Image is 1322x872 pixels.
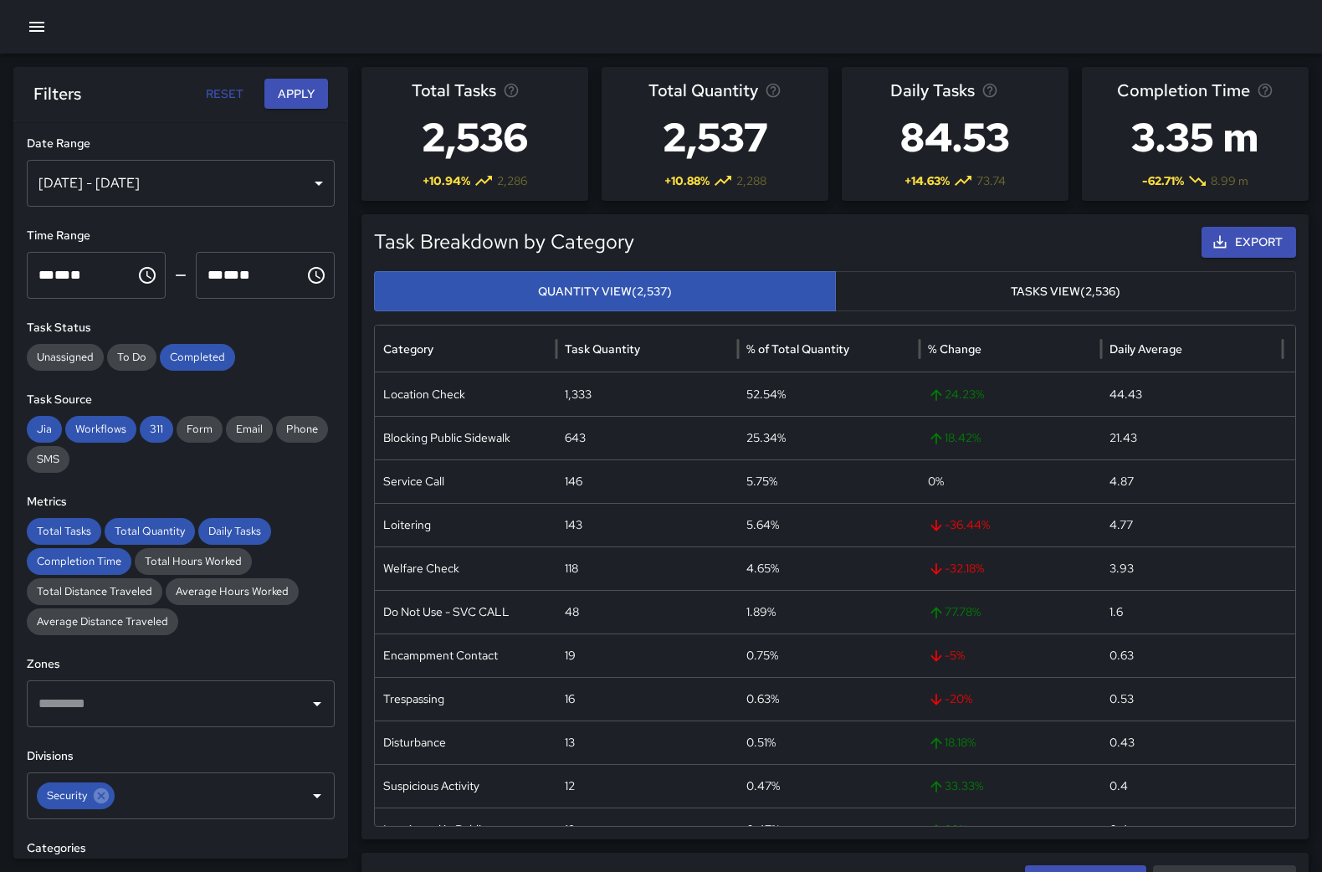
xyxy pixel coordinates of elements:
[27,583,162,600] span: Total Distance Traveled
[27,227,335,245] h6: Time Range
[738,459,920,503] div: 5.75%
[738,416,920,459] div: 25.34%
[37,787,97,804] span: Security
[177,421,223,438] span: Form
[27,578,162,605] div: Total Distance Traveled
[226,421,273,438] span: Email
[890,77,975,104] span: Daily Tasks
[412,77,496,104] span: Total Tasks
[27,319,335,337] h6: Task Status
[928,591,1093,633] span: 77.78 %
[239,269,250,281] span: Meridiem
[105,523,195,540] span: Total Quantity
[223,269,239,281] span: Minutes
[556,546,738,590] div: 118
[375,459,556,503] div: Service Call
[738,677,920,721] div: 0.63%
[27,613,178,630] span: Average Distance Traveled
[27,446,69,473] div: SMS
[305,784,329,808] button: Open
[1101,546,1283,590] div: 3.93
[565,341,640,356] div: Task Quantity
[1142,172,1184,189] span: -62.71 %
[738,633,920,677] div: 0.75%
[375,372,556,416] div: Location Check
[928,474,944,489] span: 0 %
[27,518,101,545] div: Total Tasks
[276,421,328,438] span: Phone
[27,839,335,858] h6: Categories
[928,373,1093,416] span: 24.23 %
[131,259,164,292] button: Choose time, selected time is 12:00 AM
[556,372,738,416] div: 1,333
[1101,808,1283,851] div: 0.4
[1101,503,1283,546] div: 4.77
[276,416,328,443] div: Phone
[1101,372,1283,416] div: 44.43
[765,82,781,99] svg: Total task quantity in the selected period, compared to the previous period.
[27,451,69,468] span: SMS
[746,341,849,356] div: % of Total Quantity
[375,590,556,633] div: Do Not Use - SVC CALL
[38,269,54,281] span: Hours
[1101,764,1283,808] div: 0.4
[503,82,520,99] svg: Total number of tasks in the selected period, compared to the previous period.
[928,678,1093,721] span: -20 %
[27,608,178,635] div: Average Distance Traveled
[1109,341,1182,356] div: Daily Average
[375,546,556,590] div: Welfare Check
[556,677,738,721] div: 16
[556,503,738,546] div: 143
[27,349,104,366] span: Unassigned
[1101,677,1283,721] div: 0.53
[1117,104,1273,171] h3: 3.35 m
[135,548,252,575] div: Total Hours Worked
[1101,590,1283,633] div: 1.6
[412,104,538,171] h3: 2,536
[70,269,81,281] span: Meridiem
[423,172,470,189] span: + 10.94 %
[375,677,556,721] div: Trespassing
[890,104,1020,171] h3: 84.53
[1101,633,1283,677] div: 0.63
[976,172,1006,189] span: 73.74
[27,344,104,371] div: Unassigned
[166,583,299,600] span: Average Hours Worked
[648,77,758,104] span: Total Quantity
[375,721,556,764] div: Disturbance
[1211,172,1248,189] span: 8.99 m
[166,578,299,605] div: Average Hours Worked
[556,764,738,808] div: 12
[264,79,328,110] button: Apply
[33,80,81,107] h6: Filters
[374,228,1064,255] h5: Task Breakdown by Category
[1257,82,1273,99] svg: Average time taken to complete tasks in the selected period, compared to the previous period.
[375,416,556,459] div: Blocking Public Sidewalk
[374,271,836,312] button: Quantity View(2,537)
[556,808,738,851] div: 12
[497,172,527,189] span: 2,286
[65,421,136,438] span: Workflows
[1101,459,1283,503] div: 4.87
[27,655,335,674] h6: Zones
[738,503,920,546] div: 5.64%
[160,344,235,371] div: Completed
[664,172,710,189] span: + 10.88 %
[738,808,920,851] div: 0.47%
[140,421,173,438] span: 311
[27,391,335,409] h6: Task Source
[738,372,920,416] div: 52.54%
[1117,77,1250,104] span: Completion Time
[928,504,1093,546] span: -36.44 %
[928,721,1093,764] span: 18.18 %
[140,416,173,443] div: 311
[27,548,131,575] div: Completion Time
[928,765,1093,808] span: 33.33 %
[648,104,781,171] h3: 2,537
[835,271,1297,312] button: Tasks View(2,536)
[928,634,1093,677] span: -5 %
[556,590,738,633] div: 48
[383,341,433,356] div: Category
[556,459,738,503] div: 146
[27,553,131,570] span: Completion Time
